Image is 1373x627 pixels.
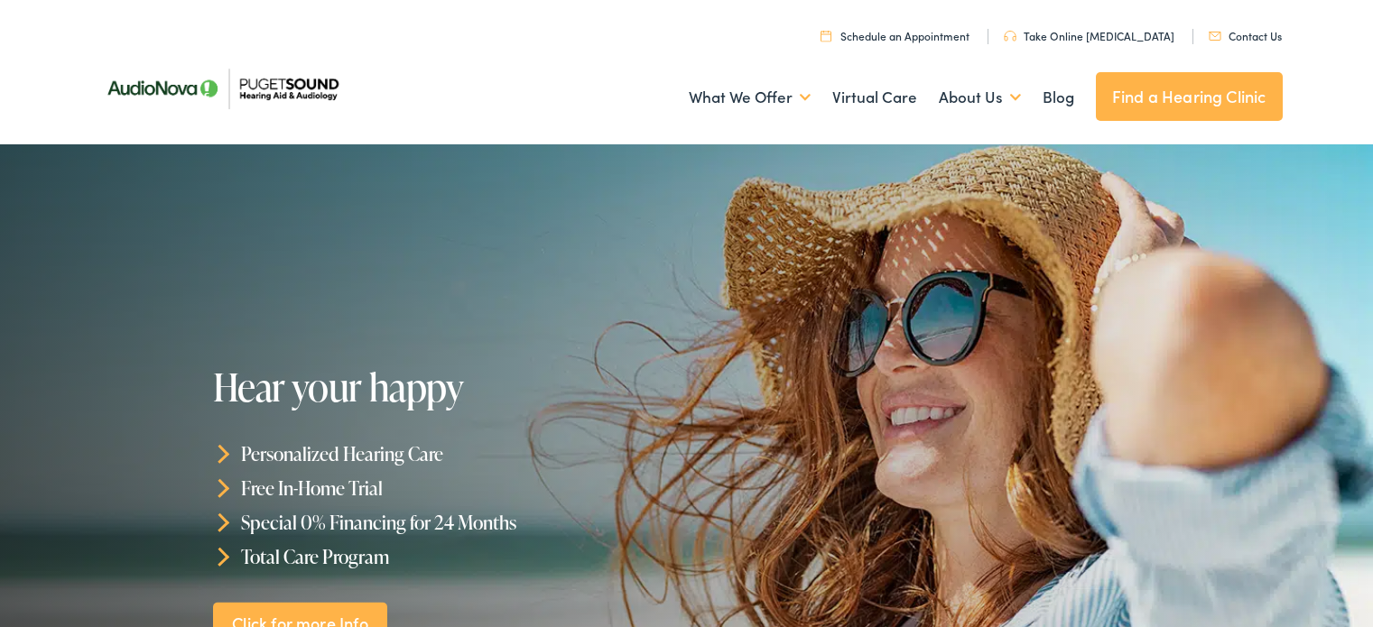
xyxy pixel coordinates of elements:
li: Special 0% Financing for 24 Months [213,505,693,539]
img: utility icon [821,30,831,41]
img: utility icon [1004,31,1016,41]
a: Virtual Care [832,64,917,131]
li: Total Care Program [213,539,693,573]
a: Take Online [MEDICAL_DATA] [1004,28,1174,43]
li: Free In-Home Trial [213,471,693,505]
img: utility icon [1209,32,1221,41]
a: About Us [939,64,1021,131]
a: What We Offer [689,64,811,131]
a: Blog [1043,64,1074,131]
li: Personalized Hearing Care [213,437,693,471]
a: Schedule an Appointment [821,28,969,43]
a: Find a Hearing Clinic [1096,72,1283,121]
h1: Hear your happy [213,366,693,408]
a: Contact Us [1209,28,1282,43]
